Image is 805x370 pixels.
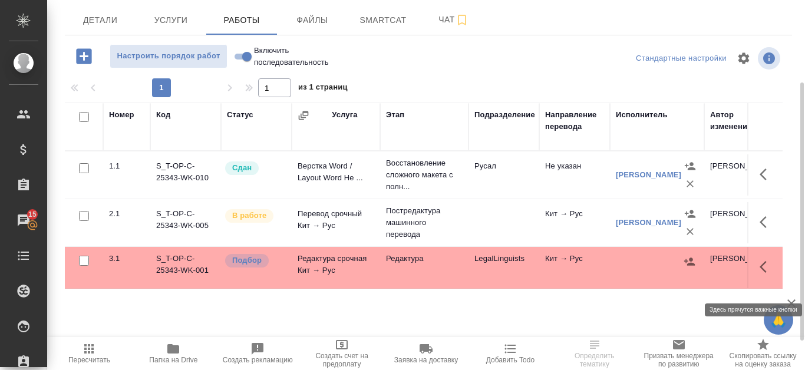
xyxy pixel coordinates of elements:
div: Статус [227,109,253,121]
button: Создать рекламацию [216,337,300,370]
button: Добавить работу [68,44,100,68]
span: Добавить Todo [486,356,535,364]
td: Редактура срочная Кит → Рус [292,247,380,288]
div: Исполнитель выполняет работу [224,208,286,224]
span: Создать рекламацию [223,356,293,364]
div: Подразделение [474,109,535,121]
td: [PERSON_NAME] [704,202,775,243]
span: Файлы [284,13,341,28]
div: Менеджер проверил работу исполнителя, передает ее на следующий этап [224,160,286,176]
span: Детали [72,13,128,28]
div: 1.1 [109,160,144,172]
div: Исполнитель [616,109,668,121]
td: Кит → Рус [539,247,610,288]
button: Удалить [681,175,699,193]
div: 3.1 [109,253,144,265]
div: split button [633,49,730,68]
button: Добавить Todo [468,337,552,370]
div: Автор изменения [710,109,769,133]
button: Заявка на доставку [384,337,469,370]
svg: Подписаться [455,13,469,27]
span: Работы [213,13,270,28]
span: Скопировать ссылку на оценку заказа [728,352,798,368]
div: Этап [386,109,404,121]
div: Направление перевода [545,109,604,133]
td: S_T-OP-C-25343-WK-005 [150,202,221,243]
td: LegalLinguists [469,247,539,288]
button: Назначить [681,205,699,223]
button: Назначить [681,157,699,175]
span: Заявка на доставку [394,356,458,364]
span: Создать счет на предоплату [307,352,377,368]
div: Услуга [332,109,357,121]
p: Редактура [386,253,463,265]
p: В работе [232,210,266,222]
td: Не указан [539,154,610,196]
span: Определить тематику [559,352,629,368]
p: Постредактура машинного перевода [386,205,463,240]
button: Папка на Drive [131,337,216,370]
span: Папка на Drive [149,356,197,364]
td: [PERSON_NAME] [704,247,775,288]
button: Назначить [681,253,698,270]
button: Сгруппировать [298,110,309,121]
a: [PERSON_NAME] [616,170,681,179]
button: 🙏 [764,305,793,335]
span: 15 [21,209,44,220]
td: S_T-OP-C-25343-WK-010 [150,154,221,196]
div: Номер [109,109,134,121]
p: Восстановление сложного макета с полн... [386,157,463,193]
span: Настроить таблицу [730,44,758,72]
a: [PERSON_NAME] [616,218,681,227]
div: 2.1 [109,208,144,220]
button: Скопировать ссылку на оценку заказа [721,337,805,370]
td: Кит → Рус [539,202,610,243]
span: Чат [425,12,482,27]
div: Код [156,109,170,121]
td: Русал [469,154,539,196]
button: Здесь прячутся важные кнопки [753,160,781,189]
button: Настроить порядок работ [110,44,227,68]
button: Здесь прячутся важные кнопки [753,208,781,236]
td: Перевод срочный Кит → Рус [292,202,380,243]
button: Призвать менеджера по развитию [636,337,721,370]
span: Smartcat [355,13,411,28]
button: Пересчитать [47,337,131,370]
div: Можно подбирать исполнителей [224,253,286,269]
td: S_T-OP-C-25343-WK-001 [150,247,221,288]
span: Пересчитать [68,356,110,364]
span: Настроить порядок работ [116,49,221,63]
p: Подбор [232,255,262,266]
span: Включить последовательность [254,45,329,68]
p: Сдан [232,162,252,174]
button: Удалить [681,223,699,240]
span: Услуги [143,13,199,28]
span: Посмотреть информацию [758,47,783,70]
button: Определить тематику [552,337,636,370]
td: Верстка Word / Layout Word Не ... [292,154,380,196]
span: Призвать менеджера по развитию [644,352,714,368]
button: Создать счет на предоплату [300,337,384,370]
span: из 1 страниц [298,80,348,97]
span: 🙏 [768,308,788,332]
a: 15 [3,206,44,235]
td: [PERSON_NAME] [704,154,775,196]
